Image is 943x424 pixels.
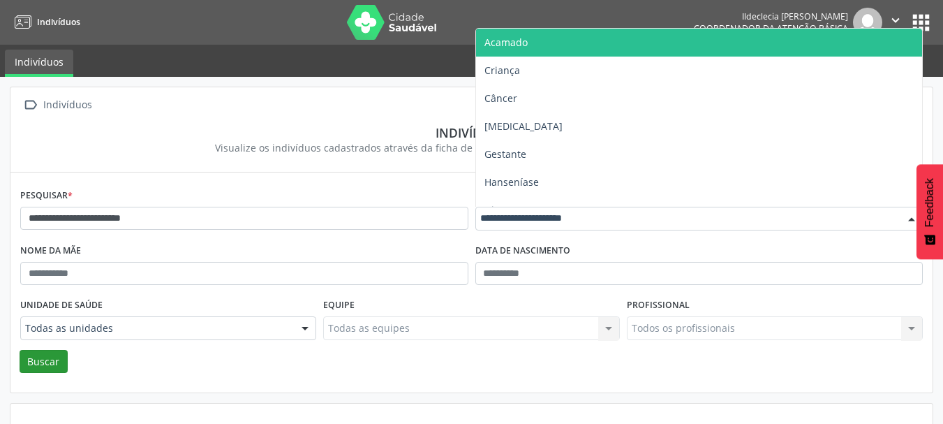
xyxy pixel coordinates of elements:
[484,203,536,217] span: Hipertenso
[25,321,288,335] span: Todas as unidades
[916,164,943,259] button: Feedback - Mostrar pesquisa
[694,22,848,34] span: Coordenador da Atenção Básica
[20,350,68,374] button: Buscar
[484,92,517,105] span: Câncer
[10,10,80,34] a: Indivíduos
[323,295,355,316] label: Equipe
[888,13,903,28] i: 
[20,295,103,316] label: Unidade de saúde
[484,64,520,77] span: Criança
[882,8,909,37] button: 
[20,95,40,115] i: 
[484,175,539,189] span: Hanseníase
[909,10,933,35] button: apps
[20,95,94,115] a:  Indivíduos
[853,8,882,37] img: img
[20,185,73,207] label: Pesquisar
[20,240,81,262] label: Nome da mãe
[5,50,73,77] a: Indivíduos
[37,16,80,28] span: Indivíduos
[923,178,936,227] span: Feedback
[694,10,848,22] div: Ildeclecia [PERSON_NAME]
[484,36,528,49] span: Acamado
[484,119,563,133] span: [MEDICAL_DATA]
[484,147,526,161] span: Gestante
[30,140,913,155] div: Visualize os indivíduos cadastrados através da ficha de cadastro individual (CDS).
[30,125,913,140] div: Indivíduos
[475,240,570,262] label: Data de nascimento
[627,295,690,316] label: Profissional
[40,95,94,115] div: Indivíduos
